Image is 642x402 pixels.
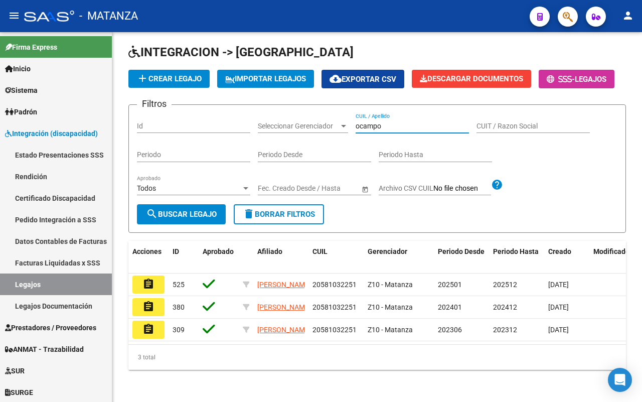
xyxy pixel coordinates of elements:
[368,281,413,289] span: Z10 - Matanza
[548,326,569,334] span: [DATE]
[438,303,462,311] span: 202401
[142,301,154,313] mat-icon: assignment
[312,326,357,334] span: 20581032251
[5,322,96,333] span: Prestadores / Proveedores
[146,208,158,220] mat-icon: search
[593,247,629,255] span: Modificado
[364,241,434,274] datatable-header-cell: Gerenciador
[493,281,517,289] span: 202512
[548,281,569,289] span: [DATE]
[433,184,491,193] input: Archivo CSV CUIL
[5,387,33,398] span: SURGE
[173,281,185,289] span: 525
[308,241,364,274] datatable-header-cell: CUIL
[5,63,31,74] span: Inicio
[434,241,489,274] datatable-header-cell: Periodo Desde
[438,247,485,255] span: Periodo Desde
[257,303,311,311] span: [PERSON_NAME]
[137,97,172,111] h3: Filtros
[146,210,217,219] span: Buscar Legajo
[142,323,154,335] mat-icon: assignment
[368,326,413,334] span: Z10 - Matanza
[128,70,210,88] button: Crear Legajo
[548,303,569,311] span: [DATE]
[128,11,626,370] div: / / / / / /
[493,247,539,255] span: Periodo Hasta
[622,10,634,22] mat-icon: person
[489,241,544,274] datatable-header-cell: Periodo Hasta
[137,184,156,192] span: Todos
[368,247,407,255] span: Gerenciador
[493,326,517,334] span: 202312
[234,204,324,224] button: Borrar Filtros
[330,73,342,85] mat-icon: cloud_download
[128,345,626,370] div: 3 total
[420,74,523,83] span: Descargar Documentos
[312,247,328,255] span: CUIL
[5,344,84,355] span: ANMAT - Trazabilidad
[5,128,98,139] span: Integración (discapacidad)
[312,303,357,311] span: 20581032251
[544,241,589,274] datatable-header-cell: Creado
[312,281,357,289] span: 20581032251
[243,210,315,219] span: Borrar Filtros
[217,70,314,88] button: IMPORTAR LEGAJOS
[548,247,571,255] span: Creado
[253,241,308,274] datatable-header-cell: Afiliado
[368,303,413,311] span: Z10 - Matanza
[142,278,154,290] mat-icon: assignment
[575,75,606,84] span: Legajos
[547,75,575,84] span: -
[257,326,311,334] span: [PERSON_NAME]
[128,45,354,59] span: INTEGRACION -> [GEOGRAPHIC_DATA]
[199,241,239,274] datatable-header-cell: Aprobado
[173,303,185,311] span: 380
[303,184,352,193] input: Fecha fin
[360,184,370,194] button: Open calendar
[322,70,404,88] button: Exportar CSV
[258,122,339,130] span: Seleccionar Gerenciador
[5,42,57,53] span: Firma Express
[257,281,311,289] span: [PERSON_NAME]
[491,179,503,191] mat-icon: help
[589,241,634,274] datatable-header-cell: Modificado
[379,184,433,192] span: Archivo CSV CUIL
[173,326,185,334] span: 309
[169,241,199,274] datatable-header-cell: ID
[132,247,162,255] span: Acciones
[257,247,282,255] span: Afiliado
[79,5,138,27] span: - MATANZA
[438,326,462,334] span: 202306
[258,184,294,193] input: Fecha inicio
[225,74,306,83] span: IMPORTAR LEGAJOS
[243,208,255,220] mat-icon: delete
[438,281,462,289] span: 202501
[539,70,614,88] button: -Legajos
[5,85,38,96] span: Sistema
[493,303,517,311] span: 202412
[136,74,202,83] span: Crear Legajo
[608,368,632,392] div: Open Intercom Messenger
[173,247,179,255] span: ID
[330,75,396,84] span: Exportar CSV
[136,72,148,84] mat-icon: add
[137,204,226,224] button: Buscar Legajo
[5,106,37,117] span: Padrón
[203,247,234,255] span: Aprobado
[5,365,25,376] span: SUR
[128,241,169,274] datatable-header-cell: Acciones
[8,10,20,22] mat-icon: menu
[412,70,531,88] button: Descargar Documentos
